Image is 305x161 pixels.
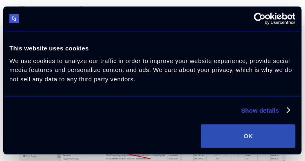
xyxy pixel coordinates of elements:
button: OK [201,124,296,148]
span: We use cookies to analyze our traffic in order to improve your website experience, provide social... [9,57,292,83]
a: Usercentrics Cookiebot - opens in a new window [224,13,296,25]
a: Show details [241,106,290,115]
img: logo [9,14,19,24]
div: This website uses cookies [9,44,296,53]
